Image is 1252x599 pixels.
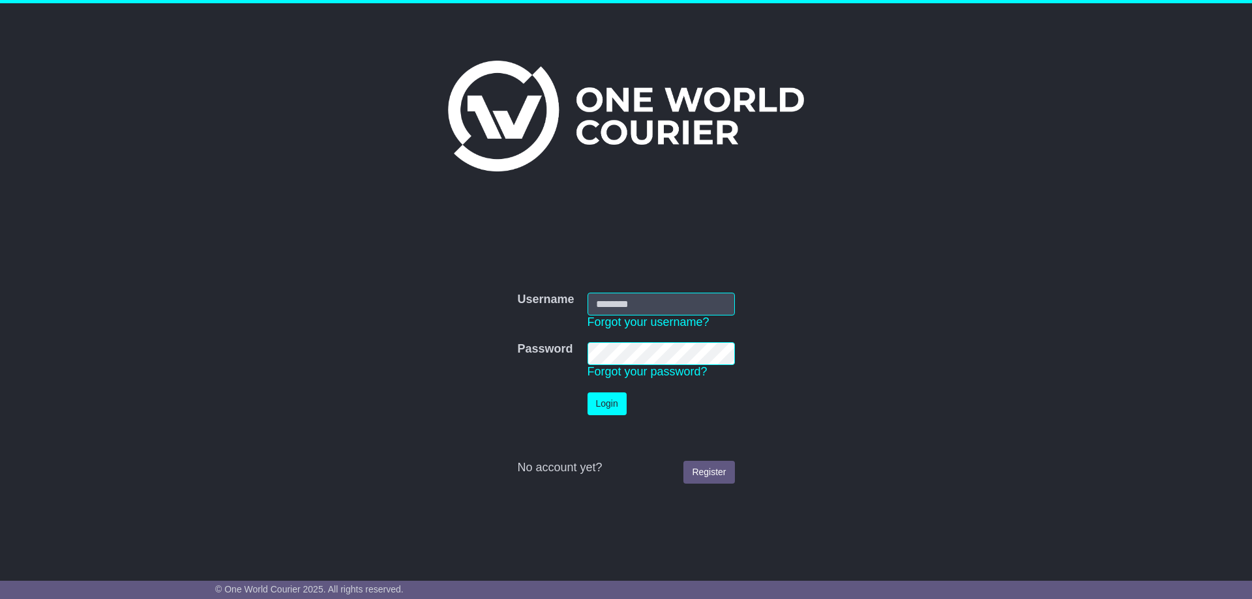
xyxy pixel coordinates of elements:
label: Password [517,342,573,357]
span: © One World Courier 2025. All rights reserved. [215,584,404,594]
label: Username [517,293,574,307]
img: One World [448,61,804,171]
button: Login [588,392,627,415]
a: Forgot your password? [588,365,708,378]
div: No account yet? [517,461,734,475]
a: Forgot your username? [588,315,709,329]
a: Register [683,461,734,484]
